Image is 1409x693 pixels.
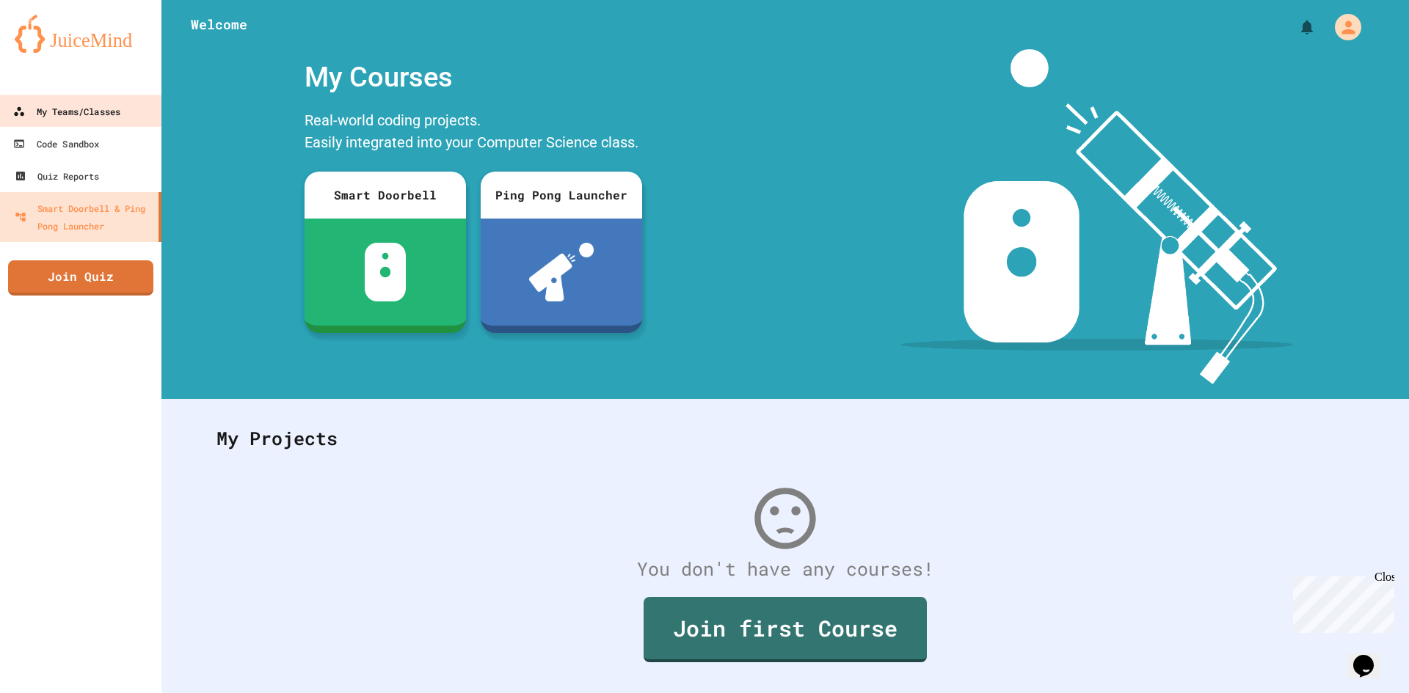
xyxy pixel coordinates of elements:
div: Code Sandbox [13,135,100,153]
div: My Notifications [1271,15,1319,40]
div: Chat with us now!Close [6,6,101,93]
div: My Courses [297,49,649,106]
div: Smart Doorbell & Ping Pong Launcher [15,199,153,235]
iframe: chat widget [1287,571,1394,633]
div: My Projects [202,410,1369,467]
div: Smart Doorbell [305,172,466,219]
div: Quiz Reports [15,167,99,185]
img: logo-orange.svg [15,15,147,53]
div: My Account [1319,10,1365,44]
div: My Teams/Classes [13,103,120,121]
a: Join Quiz [8,260,153,296]
img: sdb-white.svg [365,243,407,301]
div: Ping Pong Launcher [481,172,642,219]
div: You don't have any courses! [202,555,1369,583]
img: ppl-with-ball.png [529,243,594,301]
a: Join first Course [644,597,927,662]
img: banner-image-my-projects.png [900,49,1294,384]
div: Real-world coding projects. Easily integrated into your Computer Science class. [297,106,649,161]
iframe: chat widget [1347,634,1394,678]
